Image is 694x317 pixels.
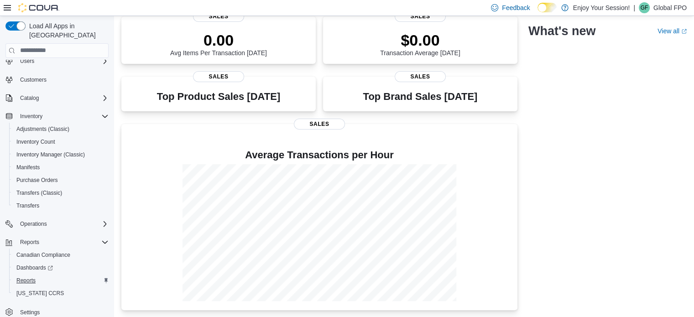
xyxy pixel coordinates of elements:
span: Inventory [16,111,109,122]
span: Reports [13,275,109,286]
button: Inventory [16,111,46,122]
button: Inventory [2,110,112,123]
span: Reports [16,277,36,284]
button: Users [2,55,112,68]
a: Inventory Manager (Classic) [13,149,89,160]
p: $0.00 [380,31,460,49]
a: Purchase Orders [13,175,62,186]
span: Sales [395,71,446,82]
img: Cova [18,3,59,12]
span: Sales [193,11,244,22]
span: Catalog [20,94,39,102]
span: Canadian Compliance [16,251,70,259]
span: Sales [395,11,446,22]
a: Manifests [13,162,43,173]
span: Adjustments (Classic) [13,124,109,135]
span: Load All Apps in [GEOGRAPHIC_DATA] [26,21,109,40]
span: Reports [16,237,109,248]
span: Washington CCRS [13,288,109,299]
span: Purchase Orders [13,175,109,186]
span: Dashboards [16,264,53,271]
a: Transfers [13,200,43,211]
span: Sales [193,71,244,82]
span: Transfers [16,202,39,209]
a: Adjustments (Classic) [13,124,73,135]
span: Inventory [20,113,42,120]
div: Avg Items Per Transaction [DATE] [170,31,267,57]
p: Enjoy Your Session! [573,2,630,13]
button: Catalog [16,93,42,104]
a: [US_STATE] CCRS [13,288,68,299]
span: Purchase Orders [16,177,58,184]
svg: External link [681,29,687,34]
a: Reports [13,275,39,286]
input: Dark Mode [537,3,557,12]
a: Customers [16,74,50,85]
h4: Average Transactions per Hour [129,150,510,161]
span: Catalog [16,93,109,104]
h3: Top Product Sales [DATE] [157,91,280,102]
span: GF [641,2,648,13]
button: Operations [2,218,112,230]
button: Adjustments (Classic) [9,123,112,135]
span: Canadian Compliance [13,249,109,260]
span: Inventory Count [16,138,55,146]
button: Reports [9,274,112,287]
h2: What's new [528,24,595,38]
button: Inventory Manager (Classic) [9,148,112,161]
button: Catalog [2,92,112,104]
a: View allExternal link [657,27,687,35]
span: Users [16,56,109,67]
span: Manifests [13,162,109,173]
a: Dashboards [13,262,57,273]
span: Customers [16,74,109,85]
button: Transfers [9,199,112,212]
span: Adjustments (Classic) [16,125,69,133]
span: [US_STATE] CCRS [16,290,64,297]
button: Transfers (Classic) [9,187,112,199]
button: Operations [16,218,51,229]
span: Transfers [13,200,109,211]
a: Canadian Compliance [13,249,74,260]
p: | [633,2,635,13]
span: Manifests [16,164,40,171]
button: Inventory Count [9,135,112,148]
button: Canadian Compliance [9,249,112,261]
button: [US_STATE] CCRS [9,287,112,300]
p: 0.00 [170,31,267,49]
button: Purchase Orders [9,174,112,187]
span: Inventory Count [13,136,109,147]
div: Global FPO [639,2,650,13]
span: Inventory Manager (Classic) [16,151,85,158]
span: Feedback [502,3,530,12]
span: Customers [20,76,47,83]
button: Reports [2,236,112,249]
p: Global FPO [653,2,687,13]
button: Users [16,56,38,67]
span: Users [20,57,34,65]
span: Inventory Manager (Classic) [13,149,109,160]
a: Transfers (Classic) [13,187,66,198]
button: Manifests [9,161,112,174]
button: Customers [2,73,112,86]
span: Transfers (Classic) [13,187,109,198]
span: Transfers (Classic) [16,189,62,197]
span: Operations [16,218,109,229]
span: Settings [20,309,40,316]
h3: Top Brand Sales [DATE] [363,91,478,102]
span: Reports [20,239,39,246]
a: Inventory Count [13,136,59,147]
span: Dashboards [13,262,109,273]
a: Dashboards [9,261,112,274]
span: Operations [20,220,47,228]
span: Sales [294,119,345,130]
div: Transaction Average [DATE] [380,31,460,57]
button: Reports [16,237,43,248]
